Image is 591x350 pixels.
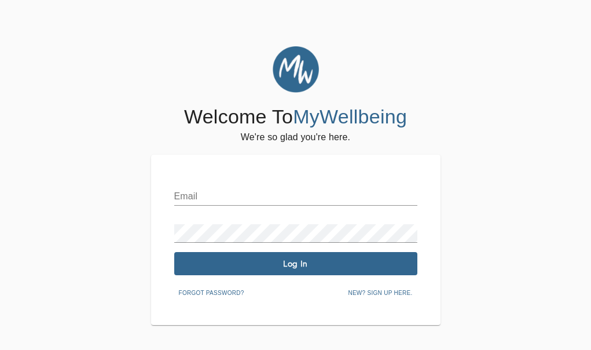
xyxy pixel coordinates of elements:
[179,258,413,269] span: Log In
[343,285,417,302] button: New? Sign up here.
[174,285,249,302] button: Forgot password?
[241,129,350,145] h6: We're so glad you're here.
[273,46,319,93] img: MyWellbeing
[174,252,417,275] button: Log In
[184,105,407,129] h4: Welcome To
[293,105,407,127] span: MyWellbeing
[179,288,244,298] span: Forgot password?
[348,288,412,298] span: New? Sign up here.
[174,287,249,297] a: Forgot password?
